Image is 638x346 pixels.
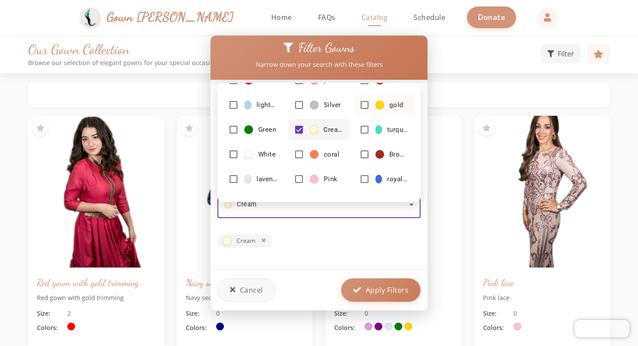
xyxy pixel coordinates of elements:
span: Cream [323,125,343,134]
span: Green [258,125,276,134]
span: White [258,150,276,159]
span: gold [389,101,404,110]
span: royalblue [387,175,408,184]
span: Brown [389,150,408,159]
iframe: Chatra live chat [575,320,629,337]
span: lightblue [257,101,277,110]
span: lavender [257,175,277,184]
span: Pink [324,175,338,184]
span: Silver [324,101,341,110]
span: turquoise [387,125,408,134]
span: coral [324,150,339,159]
